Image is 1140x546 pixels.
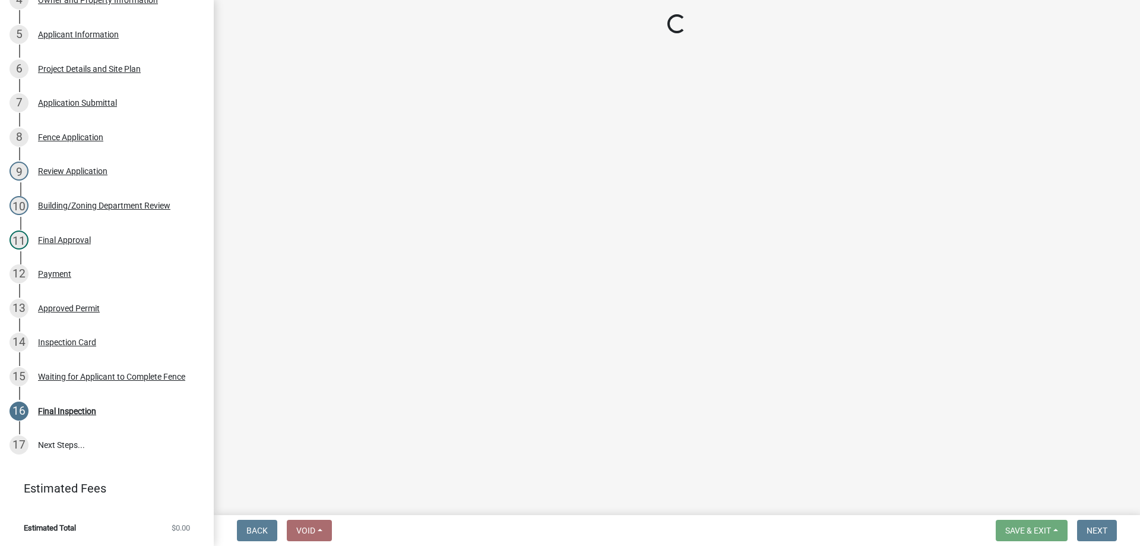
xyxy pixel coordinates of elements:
[9,93,28,112] div: 7
[9,264,28,283] div: 12
[9,59,28,78] div: 6
[237,520,277,541] button: Back
[38,304,100,313] div: Approved Permit
[38,167,107,175] div: Review Application
[9,476,195,500] a: Estimated Fees
[9,25,28,44] div: 5
[38,30,119,39] div: Applicant Information
[296,526,315,535] span: Void
[1087,526,1107,535] span: Next
[9,128,28,147] div: 8
[38,236,91,244] div: Final Approval
[38,338,96,346] div: Inspection Card
[9,402,28,421] div: 16
[24,524,76,532] span: Estimated Total
[9,231,28,250] div: 11
[1077,520,1117,541] button: Next
[9,367,28,386] div: 15
[38,201,170,210] div: Building/Zoning Department Review
[9,162,28,181] div: 9
[9,435,28,455] div: 17
[287,520,332,541] button: Void
[9,333,28,352] div: 14
[38,270,71,278] div: Payment
[996,520,1068,541] button: Save & Exit
[38,373,185,381] div: Waiting for Applicant to Complete Fence
[246,526,268,535] span: Back
[1005,526,1051,535] span: Save & Exit
[9,299,28,318] div: 13
[9,196,28,215] div: 10
[38,407,96,415] div: Final Inspection
[38,65,141,73] div: Project Details and Site Plan
[38,133,103,141] div: Fence Application
[38,99,117,107] div: Application Submittal
[172,524,190,532] span: $0.00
